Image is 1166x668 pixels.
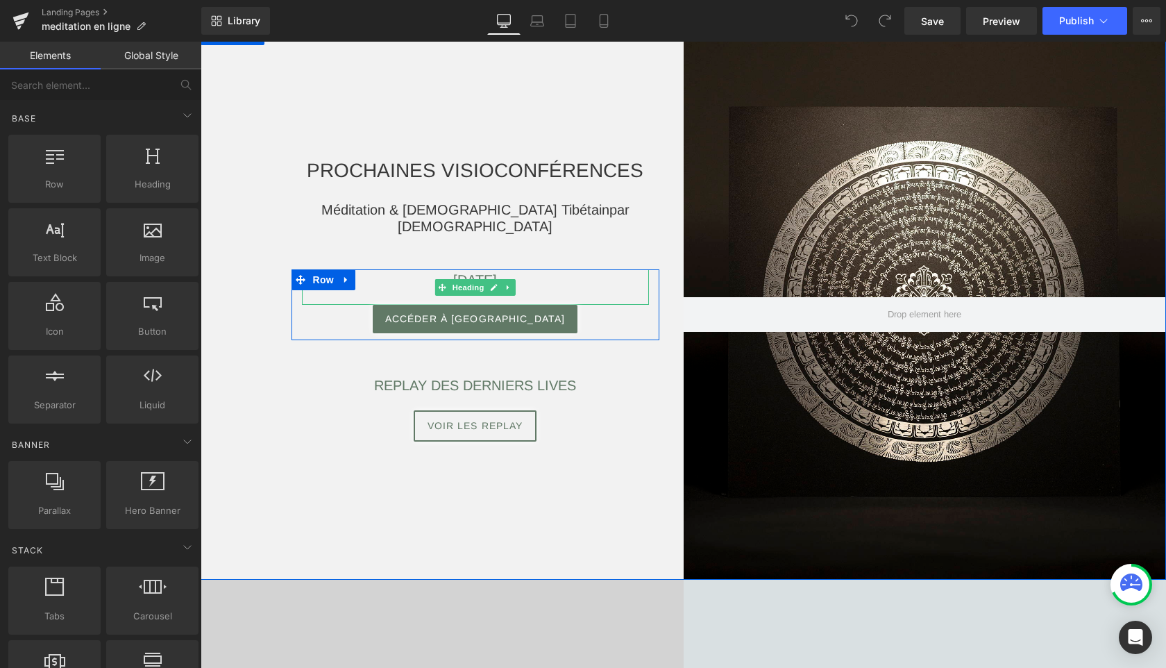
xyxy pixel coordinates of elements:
a: Desktop [487,7,521,35]
span: Heading [110,177,194,192]
span: Row [12,177,96,192]
span: Preview [983,14,1020,28]
a: Preview [966,7,1037,35]
button: Undo [838,7,865,35]
span: Banner [10,438,51,451]
span: ACCÉDER À [GEOGRAPHIC_DATA] [185,272,364,283]
span: REPLAY DES DERNIERS LIVES [174,336,375,351]
span: Parallax [12,503,96,518]
button: Redo [871,7,899,35]
span: Liquid [110,398,194,412]
span: par [DEMOGRAPHIC_DATA] [197,160,429,192]
span: VOIR LES REPLAY [227,378,323,390]
span: Icon [12,324,96,339]
span: Base [10,112,37,125]
span: PROCHAINES VISIOCONFÉRENCES [106,118,443,140]
span: Carousel [110,609,194,624]
button: More [1133,7,1160,35]
a: Laptop [521,7,554,35]
span: Row [109,228,137,249]
a: Global Style [101,42,201,69]
span: Save [921,14,944,28]
span: Separator [12,398,96,412]
span: Hero Banner [110,503,194,518]
a: VOIR LES REPLAY [213,369,337,400]
a: Expand / Collapse [301,237,315,254]
span: Button [110,324,194,339]
a: Mobile [587,7,620,35]
div: Open Intercom Messenger [1119,621,1152,654]
a: Expand / Collapse [137,228,155,249]
span: Tabs [12,609,96,624]
span: Text Block [12,251,96,265]
a: New Library [201,7,270,35]
span: Publish [1059,15,1094,26]
button: Publish [1042,7,1127,35]
span: Image [110,251,194,265]
span: Heading [248,237,286,254]
a: Landing Pages [42,7,201,18]
span: Méditation & [DEMOGRAPHIC_DATA] Tibétain [121,160,409,176]
a: Tablet [554,7,587,35]
span: Stack [10,544,44,557]
span: meditation en ligne [42,21,130,32]
a: ACCÉDER À [GEOGRAPHIC_DATA] [172,263,377,292]
span: Library [228,15,260,27]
